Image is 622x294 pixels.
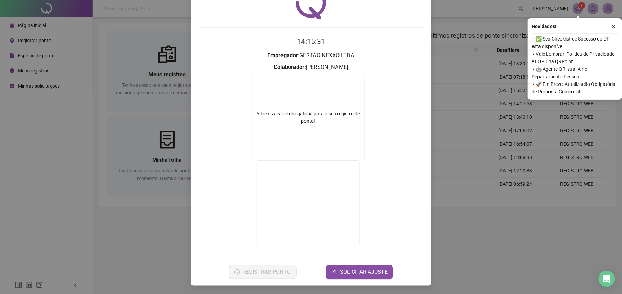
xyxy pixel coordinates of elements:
strong: Empregador [268,52,298,59]
span: edit [332,269,337,275]
span: Novidades ! [532,23,557,30]
button: REGISTRAR PONTO [229,265,297,279]
div: A localização é obrigatória para o seu registro de ponto! [252,110,365,125]
span: ⚬ 🚀 Em Breve, Atualização Obrigatória de Proposta Comercial [532,80,618,95]
time: 14:15:31 [297,37,325,46]
h3: : [PERSON_NAME] [199,63,423,72]
span: SOLICITAR AJUSTE [340,268,388,276]
span: ⚬ ✅ Seu Checklist de Sucesso do DP está disponível [532,35,618,50]
h3: : GESTAO NEXXO LTDA [199,51,423,60]
span: ⚬ 🤖 Agente QR: sua IA no Departamento Pessoal [532,65,618,80]
span: close [611,24,616,29]
button: editSOLICITAR AJUSTE [326,265,393,279]
strong: Colaborador [274,64,305,70]
span: ⚬ Vale Lembrar: Política de Privacidade e LGPD na QRPoint [532,50,618,65]
div: Open Intercom Messenger [599,271,615,287]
